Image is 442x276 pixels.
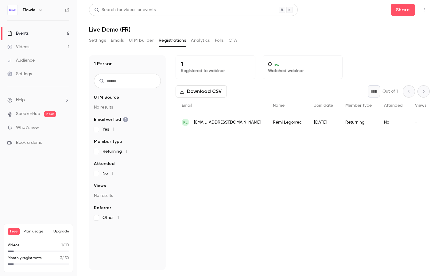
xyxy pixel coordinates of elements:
[378,114,409,131] div: No
[111,171,113,176] span: 1
[215,36,224,45] button: Polls
[7,30,29,36] div: Events
[194,119,261,126] span: [EMAIL_ADDRESS][DOMAIN_NAME]
[103,215,119,221] span: Other
[94,193,161,199] p: No results
[61,243,69,248] p: / 10
[129,36,154,45] button: UTM builder
[126,149,127,154] span: 1
[94,94,161,221] section: facet-groups
[8,228,20,235] span: Free
[273,63,279,67] span: 0 %
[8,243,19,248] p: Videos
[191,36,210,45] button: Analytics
[94,205,111,211] span: Referrer
[409,114,432,131] div: -
[267,114,308,131] div: Rémi Legorrec
[268,68,337,74] p: Watched webinar
[159,36,186,45] button: Registrations
[94,60,113,67] h1: 1 Person
[382,88,398,94] p: Out of 1
[60,255,69,261] p: / 30
[16,97,25,103] span: Help
[23,7,36,13] h6: Flowie
[7,97,69,103] li: help-dropdown-opener
[7,71,32,77] div: Settings
[229,36,237,45] button: CTA
[268,60,337,68] p: 0
[181,68,250,74] p: Registered to webinar
[61,243,63,247] span: 1
[273,103,285,108] span: Name
[8,5,17,15] img: Flowie
[53,229,69,234] button: Upgrade
[16,111,40,117] a: SpeakerHub
[103,171,113,177] span: No
[339,114,378,131] div: Returning
[94,7,156,13] div: Search for videos or events
[176,85,227,98] button: Download CSV
[16,140,42,146] span: Book a demo
[94,139,122,145] span: Member type
[94,161,114,167] span: Attended
[44,111,56,117] span: new
[181,60,250,68] p: 1
[415,103,426,108] span: Views
[94,183,106,189] span: Views
[94,94,119,101] span: UTM Source
[16,125,39,131] span: What's new
[62,125,69,131] iframe: Noticeable Trigger
[384,103,403,108] span: Attended
[94,104,161,110] p: No results
[345,103,372,108] span: Member type
[314,103,333,108] span: Join date
[103,148,127,155] span: Returning
[94,117,128,123] span: Email verified
[60,256,62,260] span: 3
[308,114,339,131] div: [DATE]
[113,127,114,132] span: 1
[89,26,430,33] h1: Live Demo (FR)
[183,120,188,125] span: RL
[111,36,124,45] button: Emails
[7,57,35,63] div: Audience
[24,229,50,234] span: Plan usage
[89,36,106,45] button: Settings
[103,126,114,132] span: Yes
[8,255,42,261] p: Monthly registrants
[118,216,119,220] span: 1
[391,4,415,16] button: Share
[7,44,29,50] div: Videos
[182,103,192,108] span: Email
